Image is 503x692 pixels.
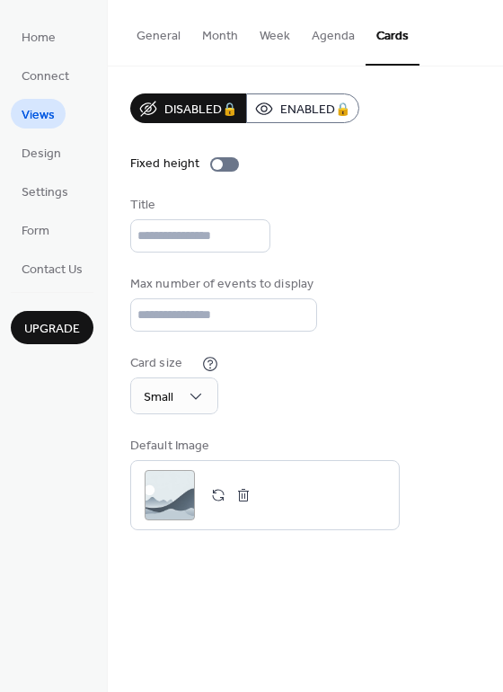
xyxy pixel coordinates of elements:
[130,275,313,294] div: Max number of events to display
[22,29,56,48] span: Home
[24,320,80,339] span: Upgrade
[22,106,55,125] span: Views
[11,215,60,244] a: Form
[22,145,61,164] span: Design
[11,253,93,283] a: Contact Us
[11,99,66,129] a: Views
[22,261,83,279] span: Contact Us
[22,67,69,86] span: Connect
[11,311,93,344] button: Upgrade
[130,354,199,373] div: Card size
[130,155,199,173] div: Fixed height
[145,470,195,520] div: ;
[130,437,396,456] div: Default Image
[11,22,66,51] a: Home
[22,222,49,241] span: Form
[22,183,68,202] span: Settings
[11,176,79,206] a: Settings
[11,138,72,167] a: Design
[144,386,173,410] span: Small
[11,60,80,90] a: Connect
[130,196,267,215] div: Title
